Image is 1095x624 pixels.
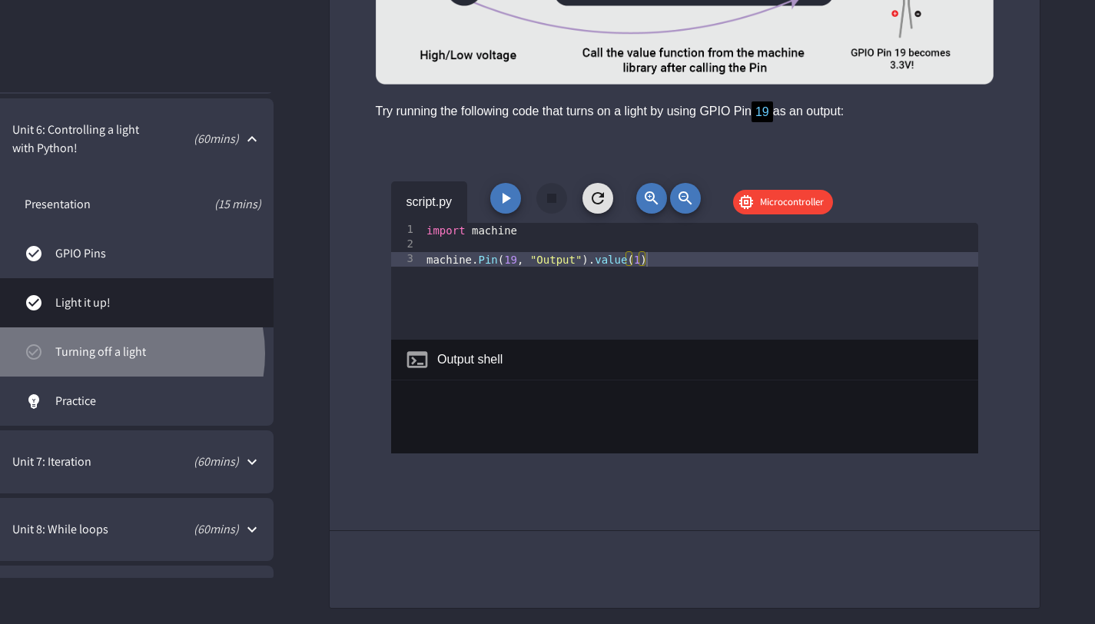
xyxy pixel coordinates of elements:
p: ( 60 mins) [126,520,240,539]
span: Presentation [25,195,153,214]
div: 2 [391,237,423,252]
div: 3 [391,252,423,267]
span: GPIO Pins [55,244,261,263]
span: Unit 8: While loops [12,520,118,539]
span: Unit 6: Controlling a light with Python! [12,121,155,158]
div: script.py [391,181,468,223]
span: 19 [752,101,773,122]
span: Microcontroller [751,194,833,210]
span: Turning off a light [55,343,261,361]
p: ( 60 mins) [118,453,240,471]
span: Practice [55,392,261,410]
span: Unit 7: Iteration [12,453,110,471]
span: (15 mins) [153,195,262,214]
div: Try running the following code that turns on a light by using GPIO Pin as an output: [376,100,994,124]
p: ( 60 mins) [163,130,239,148]
div: Output shell [437,350,503,369]
div: 1 [391,223,423,237]
span: Light it up! [55,294,261,312]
